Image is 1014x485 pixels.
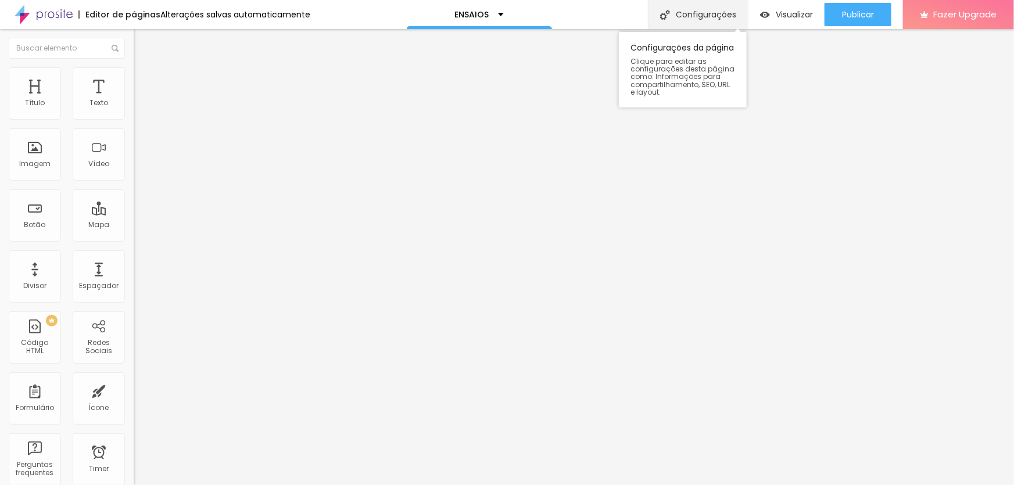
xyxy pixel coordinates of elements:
[89,404,109,412] div: Ícone
[78,10,160,19] div: Editor de páginas
[88,221,109,229] div: Mapa
[619,32,747,107] div: Configurações da página
[134,29,1014,485] iframe: Editor
[160,10,310,19] div: Alterações salvas automaticamente
[89,465,109,473] div: Timer
[12,461,58,477] div: Perguntas frequentes
[748,3,825,26] button: Visualizar
[89,99,108,107] div: Texto
[455,10,489,19] p: ENSAIOS
[825,3,891,26] button: Publicar
[19,160,51,168] div: Imagem
[88,160,109,168] div: Vídeo
[760,10,770,20] img: view-1.svg
[79,282,119,290] div: Espaçador
[76,339,121,355] div: Redes Sociais
[9,38,125,59] input: Buscar elemento
[23,282,46,290] div: Divisor
[660,10,670,20] img: Icone
[16,404,54,412] div: Formulário
[25,99,45,107] div: Título
[933,9,997,19] span: Fazer Upgrade
[24,221,46,229] div: Botão
[12,339,58,355] div: Código HTML
[842,10,874,19] span: Publicar
[112,45,119,52] img: Icone
[776,10,813,19] span: Visualizar
[630,58,735,96] span: Clique para editar as configurações desta página como: Informações para compartilhamento, SEO, UR...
